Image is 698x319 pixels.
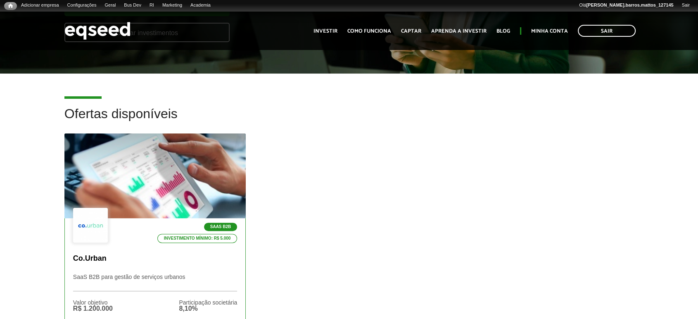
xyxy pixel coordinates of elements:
[120,2,145,9] a: Bus Dev
[73,254,237,263] p: Co.Urban
[8,3,13,9] span: Início
[677,2,694,9] a: Sair
[100,2,120,9] a: Geral
[204,223,237,231] p: SaaS B2B
[313,29,337,34] a: Investir
[186,2,215,9] a: Academia
[145,2,158,9] a: RI
[347,29,391,34] a: Como funciona
[401,29,421,34] a: Captar
[575,2,677,9] a: Olá[PERSON_NAME].barros.mattos_127145
[179,300,237,305] div: Participação societária
[578,25,636,37] a: Sair
[17,2,63,9] a: Adicionar empresa
[157,234,237,243] p: Investimento mínimo: R$ 5.000
[586,2,673,7] strong: [PERSON_NAME].barros.mattos_127145
[73,305,113,312] div: R$ 1.200.000
[496,29,510,34] a: Blog
[64,107,634,133] h2: Ofertas disponíveis
[73,300,113,305] div: Valor objetivo
[4,2,17,10] a: Início
[63,2,101,9] a: Configurações
[64,20,131,42] img: EqSeed
[158,2,186,9] a: Marketing
[531,29,568,34] a: Minha conta
[179,305,237,312] div: 8,10%
[431,29,487,34] a: Aprenda a investir
[73,274,237,291] p: SaaS B2B para gestão de serviços urbanos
